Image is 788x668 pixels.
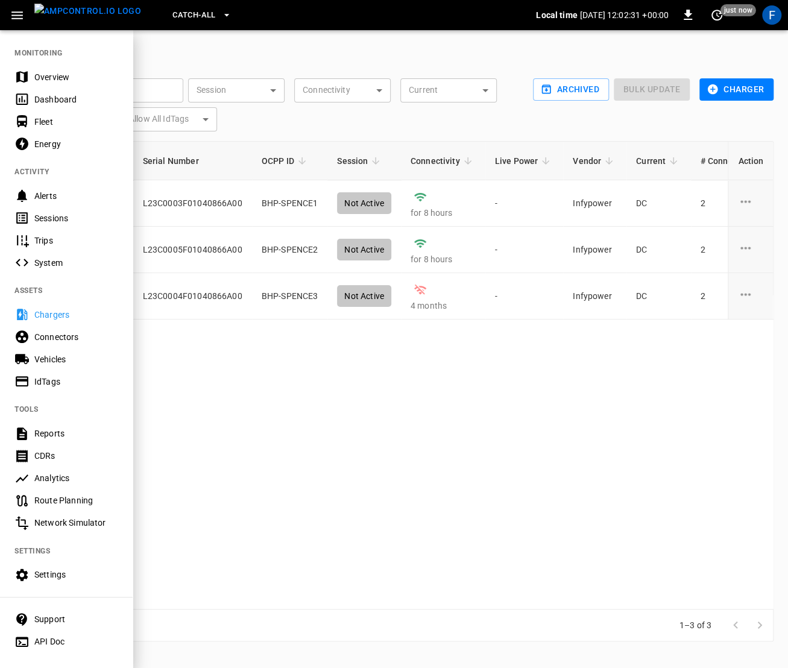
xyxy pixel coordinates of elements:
[34,353,118,365] div: Vehicles
[34,257,118,269] div: System
[34,331,118,343] div: Connectors
[34,494,118,506] div: Route Planning
[34,93,118,106] div: Dashboard
[34,450,118,462] div: CDRs
[34,138,118,150] div: Energy
[536,9,578,21] p: Local time
[34,472,118,484] div: Analytics
[34,71,118,83] div: Overview
[34,635,118,648] div: API Doc
[34,235,118,247] div: Trips
[34,517,118,529] div: Network Simulator
[34,116,118,128] div: Fleet
[34,569,118,581] div: Settings
[707,5,727,25] button: set refresh interval
[34,376,118,388] div: IdTags
[34,190,118,202] div: Alerts
[34,613,118,625] div: Support
[580,9,669,21] p: [DATE] 12:02:31 +00:00
[34,427,118,440] div: Reports
[172,8,215,22] span: Catch-all
[34,4,141,19] img: ampcontrol.io logo
[34,212,118,224] div: Sessions
[34,309,118,321] div: Chargers
[720,4,756,16] span: just now
[762,5,781,25] div: profile-icon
